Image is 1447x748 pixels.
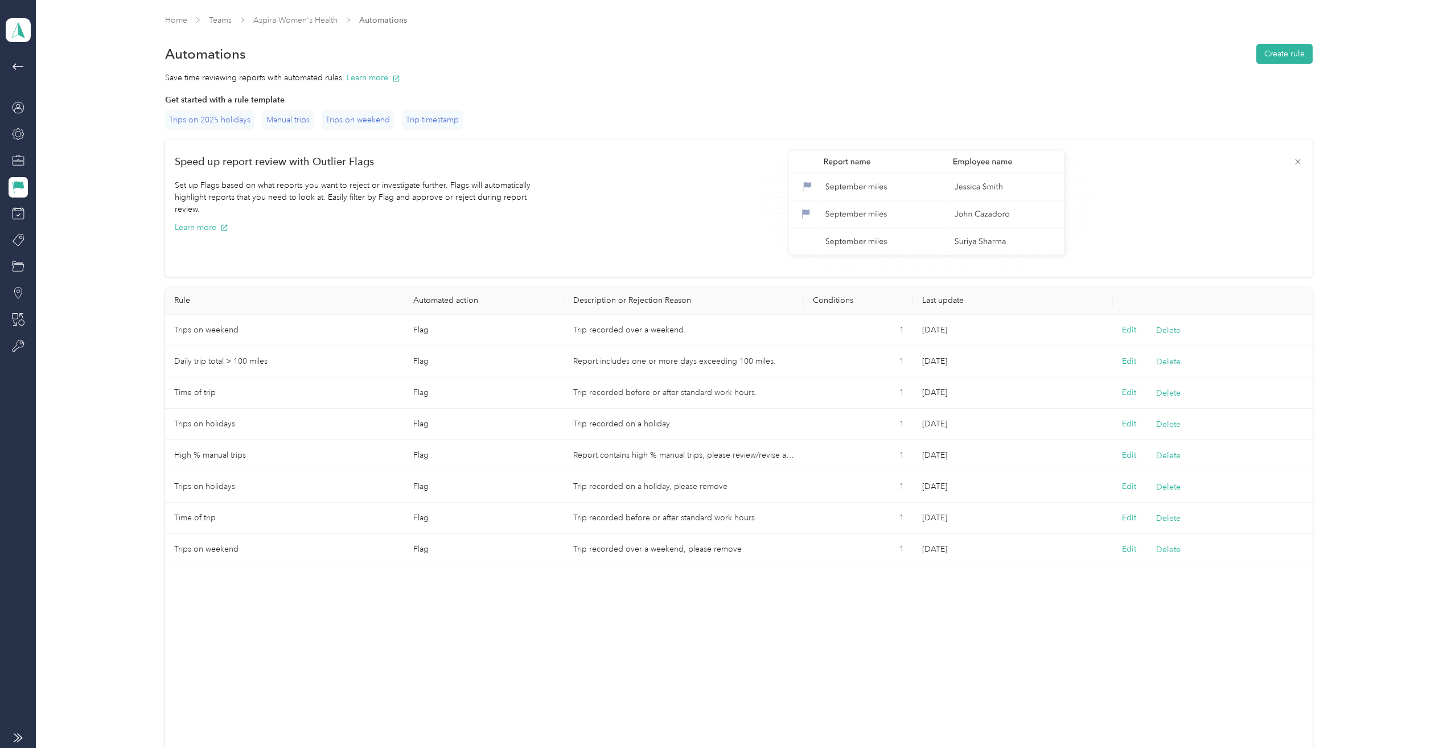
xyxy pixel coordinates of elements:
div: Save time reviewing reports with automated rules. [165,72,1313,84]
td: Time of trip [165,377,405,409]
td: 1 [804,440,914,471]
div: Trips on weekend [322,110,394,130]
td: [DATE] [913,440,1113,471]
td: Trips on weekend [165,534,405,565]
td: Trips on holidays [165,409,405,440]
td: [DATE] [913,346,1113,377]
button: Learn more [347,72,400,84]
td: [DATE] [913,315,1113,346]
a: Teams [209,15,232,25]
td: [DATE] [913,471,1113,503]
p: Set up Flags based on what reports you want to reject or investigate further. Flags will automati... [175,179,550,215]
button: Create rule [1256,44,1313,64]
button: Edit [1122,543,1136,556]
div: Manual trips [262,110,314,130]
td: Trips on holidays [165,471,405,503]
td: 1 [804,346,914,377]
button: Edit [1122,480,1136,493]
div: Trip timestamp [402,110,463,130]
div: Get started with a rule template [165,94,1313,106]
button: Edit [1122,449,1136,462]
a: Aspira Women's Health [253,15,338,25]
button: Edit [1122,324,1136,336]
td: Flag [404,440,564,471]
td: Trip recorded on a holiday. [564,409,804,440]
td: Trip recorded over a weekend. [564,315,804,346]
button: Edit [1122,418,1136,430]
td: Flag [404,377,564,409]
div: Trips on 2025 holidays [165,110,254,130]
button: Edit [1122,355,1136,368]
button: Delete [1156,387,1181,399]
td: Flag [404,346,564,377]
td: High % manual trips [165,440,405,471]
td: Report includes one or more days exceeding 100 miles. [564,346,804,377]
td: [DATE] [913,503,1113,534]
button: Delete [1156,544,1181,556]
td: Trip recorded on a holiday, please remove [564,471,804,503]
th: Automated action [404,286,564,315]
span: Automations [359,14,407,26]
td: Time of trip [165,503,405,534]
td: Flag [404,409,564,440]
th: Conditions [804,286,914,315]
p: Speed up report review with Outlier Flags [175,155,374,167]
td: 1 [804,409,914,440]
button: Edit [1122,512,1136,524]
td: [DATE] [913,377,1113,409]
td: Flag [404,315,564,346]
td: 1 [804,315,914,346]
td: 1 [804,471,914,503]
th: Description or Rejection Reason [564,286,804,315]
td: [DATE] [913,409,1113,440]
td: Trip recorded before or after standard work hours [564,503,804,534]
td: 1 [804,503,914,534]
th: Last update [913,286,1113,315]
td: Trip recorded before or after standard work hours. [564,377,804,409]
td: 1 [804,377,914,409]
td: [DATE] [913,534,1113,565]
button: Delete [1156,450,1181,462]
td: Flag [404,503,564,534]
td: Flag [404,471,564,503]
iframe: Everlance-gr Chat Button Frame [1383,684,1447,748]
button: Delete [1156,324,1181,336]
td: Flag [404,534,564,565]
td: 1 [804,534,914,565]
td: Daily trip total > 100 miles [165,346,405,377]
button: Edit [1122,387,1136,399]
th: Rule [165,286,405,315]
button: Delete [1156,481,1181,493]
button: Delete [1156,512,1181,524]
button: Delete [1156,356,1181,368]
td: Trip recorded over a weekend, please remove [564,534,804,565]
td: Report contains high % manual trips; please review/revise and add report comment where necessary. [564,440,804,471]
td: Trips on weekend [165,315,405,346]
button: Delete [1156,418,1181,430]
button: Learn more [175,221,228,233]
h1: Automations [165,48,246,60]
a: Home [165,15,187,25]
